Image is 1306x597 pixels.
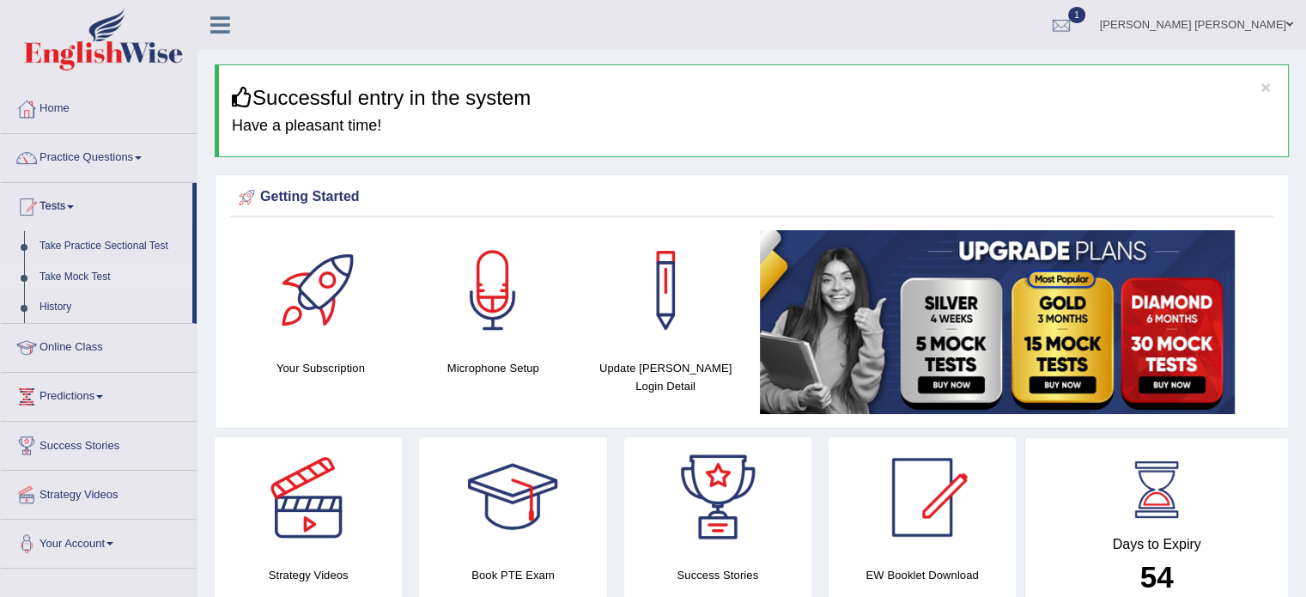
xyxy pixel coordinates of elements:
[215,566,402,584] h4: Strategy Videos
[624,566,811,584] h4: Success Stories
[1,373,197,416] a: Predictions
[1068,7,1085,23] span: 1
[1,134,197,177] a: Practice Questions
[416,359,571,377] h4: Microphone Setup
[1,520,197,563] a: Your Account
[1,324,197,367] a: Online Class
[1140,560,1174,594] b: 54
[234,185,1269,210] div: Getting Started
[232,118,1275,135] h4: Have a pleasant time!
[1,422,197,465] a: Success Stories
[419,566,606,584] h4: Book PTE Exam
[1260,78,1271,96] button: ×
[829,566,1016,584] h4: EW Booklet Download
[760,230,1235,414] img: small5.jpg
[32,292,192,323] a: History
[1,85,197,128] a: Home
[1,471,197,514] a: Strategy Videos
[32,262,192,293] a: Take Mock Test
[243,359,398,377] h4: Your Subscription
[588,359,744,395] h4: Update [PERSON_NAME] Login Detail
[32,231,192,262] a: Take Practice Sectional Test
[1044,537,1269,552] h4: Days to Expiry
[1,183,192,226] a: Tests
[232,87,1275,109] h3: Successful entry in the system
